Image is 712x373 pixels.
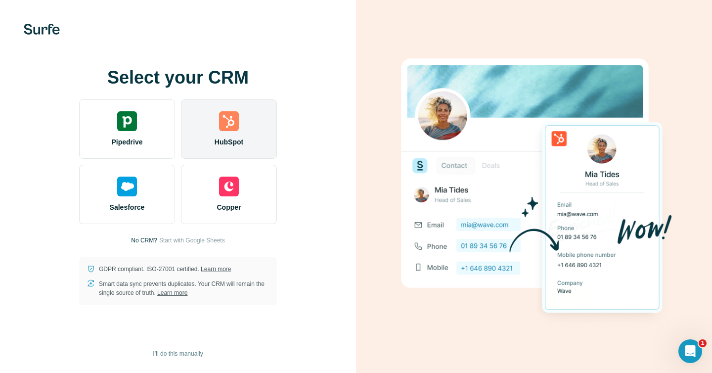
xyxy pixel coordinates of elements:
[111,137,142,147] span: Pipedrive
[146,346,210,361] button: I’ll do this manually
[110,202,145,212] span: Salesforce
[396,43,672,330] img: HUBSPOT image
[99,280,269,297] p: Smart data sync prevents duplicates. Your CRM will remain the single source of truth.
[157,289,187,296] a: Learn more
[131,236,157,245] p: No CRM?
[153,349,203,358] span: I’ll do this manually
[217,202,241,212] span: Copper
[678,339,702,363] iframe: Intercom live chat
[117,177,137,196] img: salesforce's logo
[201,266,231,273] a: Learn more
[99,265,231,274] p: GDPR compliant. ISO-27001 certified.
[159,236,225,245] button: Start with Google Sheets
[117,111,137,131] img: pipedrive's logo
[24,24,60,35] img: Surfe's logo
[79,68,277,88] h1: Select your CRM
[219,177,239,196] img: copper's logo
[215,137,243,147] span: HubSpot
[219,111,239,131] img: hubspot's logo
[699,339,707,347] span: 1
